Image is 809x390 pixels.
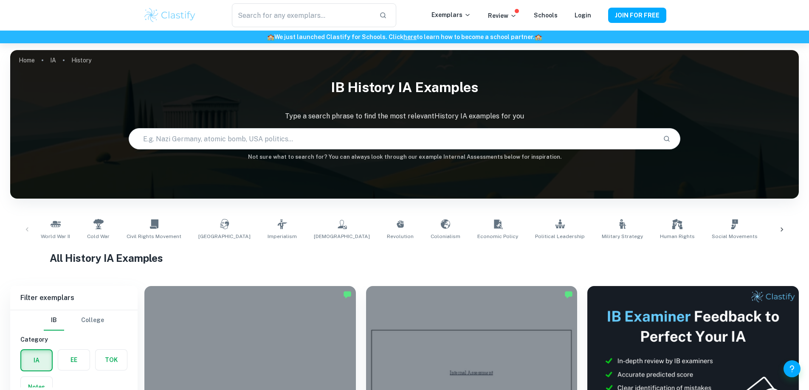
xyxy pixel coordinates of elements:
span: Military Strategy [602,233,643,240]
a: here [403,34,417,40]
h1: IB History IA examples [10,74,799,101]
p: Review [488,11,517,20]
span: World War II [41,233,70,240]
span: 🏫 [535,34,542,40]
p: Type a search phrase to find the most relevant History IA examples for you [10,111,799,121]
p: Exemplars [431,10,471,20]
h6: We just launched Clastify for Schools. Click to learn how to become a school partner. [2,32,807,42]
h6: Not sure what to search for? You can always look through our example Internal Assessments below f... [10,153,799,161]
h1: All History IA Examples [50,250,759,266]
button: IB [44,310,64,331]
span: Civil Rights Movement [127,233,181,240]
h6: Filter exemplars [10,286,138,310]
button: JOIN FOR FREE [608,8,666,23]
div: Filter type choice [44,310,104,331]
span: Economic Policy [477,233,518,240]
img: Marked [343,290,352,299]
span: [GEOGRAPHIC_DATA] [198,233,251,240]
button: IA [21,350,52,370]
span: Revolution [387,233,414,240]
span: Imperialism [268,233,297,240]
span: 🏫 [267,34,274,40]
a: Login [575,12,591,19]
button: Search [660,132,674,146]
span: Cold War [87,233,110,240]
input: Search for any exemplars... [232,3,372,27]
img: Clastify logo [143,7,197,24]
a: IA [50,54,56,66]
button: College [81,310,104,331]
span: Political Leadership [535,233,585,240]
span: Social Movements [712,233,758,240]
a: Schools [534,12,558,19]
a: Home [19,54,35,66]
h6: Category [20,335,127,344]
p: History [71,56,91,65]
input: E.g. Nazi Germany, atomic bomb, USA politics... [129,127,657,151]
button: EE [58,350,90,370]
img: Marked [564,290,573,299]
button: Help and Feedback [784,360,801,377]
span: Colonialism [431,233,460,240]
span: Human Rights [660,233,695,240]
span: [DEMOGRAPHIC_DATA] [314,233,370,240]
button: TOK [96,350,127,370]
